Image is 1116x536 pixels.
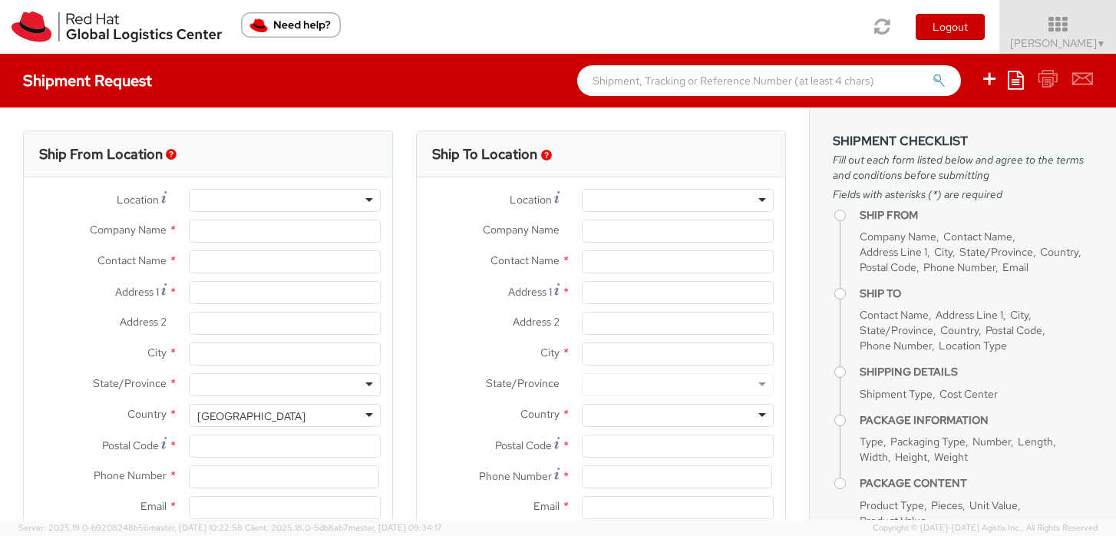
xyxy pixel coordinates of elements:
[102,438,159,452] span: Postal Code
[923,260,995,274] span: Phone Number
[483,223,560,237] span: Company Name
[479,469,552,483] span: Phone Number
[97,253,167,267] span: Contact Name
[860,323,933,337] span: State/Province
[127,407,167,421] span: Country
[939,339,1007,352] span: Location Type
[577,65,961,96] input: Shipment, Tracking or Reference Number (at least 4 chars)
[1040,245,1078,259] span: Country
[860,415,1093,426] h4: Package Information
[241,12,341,38] button: Need help?
[895,450,927,464] span: Height
[140,499,167,513] span: Email
[510,193,552,207] span: Location
[860,230,936,243] span: Company Name
[940,323,979,337] span: Country
[486,376,560,390] span: State/Province
[23,72,152,89] h4: Shipment Request
[12,12,222,42] img: rh-logistics-00dfa346123c4ec078e1.svg
[931,498,962,512] span: Pieces
[860,288,1093,299] h4: Ship To
[939,387,998,401] span: Cost Center
[197,409,305,424] div: [GEOGRAPHIC_DATA]
[890,435,966,448] span: Packaging Type
[508,285,552,299] span: Address 1
[860,387,933,401] span: Shipment Type
[860,514,926,528] span: Product Value
[833,187,1093,202] span: Fields with asterisks (*) are required
[860,245,927,259] span: Address Line 1
[969,498,1018,512] span: Unit Value
[520,407,560,421] span: Country
[39,147,163,162] h3: Ship From Location
[432,147,537,162] h3: Ship To Location
[18,522,243,533] span: Server: 2025.19.0-b9208248b56
[943,230,1012,243] span: Contact Name
[90,223,167,237] span: Company Name
[860,478,1093,489] h4: Package Content
[860,308,929,322] span: Contact Name
[245,522,442,533] span: Client: 2025.18.0-5db8ab7
[972,435,1011,448] span: Number
[1010,36,1106,50] span: [PERSON_NAME]
[495,438,552,452] span: Postal Code
[1018,435,1053,448] span: Length
[860,435,883,448] span: Type
[860,339,932,352] span: Phone Number
[94,468,167,482] span: Phone Number
[1010,308,1029,322] span: City
[936,308,1003,322] span: Address Line 1
[533,499,560,513] span: Email
[348,522,442,533] span: master, [DATE] 09:34:17
[860,366,1093,378] h4: Shipping Details
[916,14,985,40] button: Logout
[1097,38,1106,50] span: ▼
[833,134,1093,148] h3: Shipment Checklist
[490,253,560,267] span: Contact Name
[860,260,916,274] span: Postal Code
[860,450,888,464] span: Width
[873,522,1098,534] span: Copyright © [DATE]-[DATE] Agistix Inc., All Rights Reserved
[147,346,167,359] span: City
[117,193,159,207] span: Location
[934,450,968,464] span: Weight
[833,152,1093,183] span: Fill out each form listed below and agree to the terms and conditions before submitting
[860,498,924,512] span: Product Type
[93,376,167,390] span: State/Province
[540,346,560,359] span: City
[959,245,1033,259] span: State/Province
[986,323,1042,337] span: Postal Code
[860,210,1093,221] h4: Ship From
[513,315,560,329] span: Address 2
[120,315,167,329] span: Address 2
[934,245,953,259] span: City
[115,285,159,299] span: Address 1
[149,522,243,533] span: master, [DATE] 10:22:58
[1002,260,1029,274] span: Email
